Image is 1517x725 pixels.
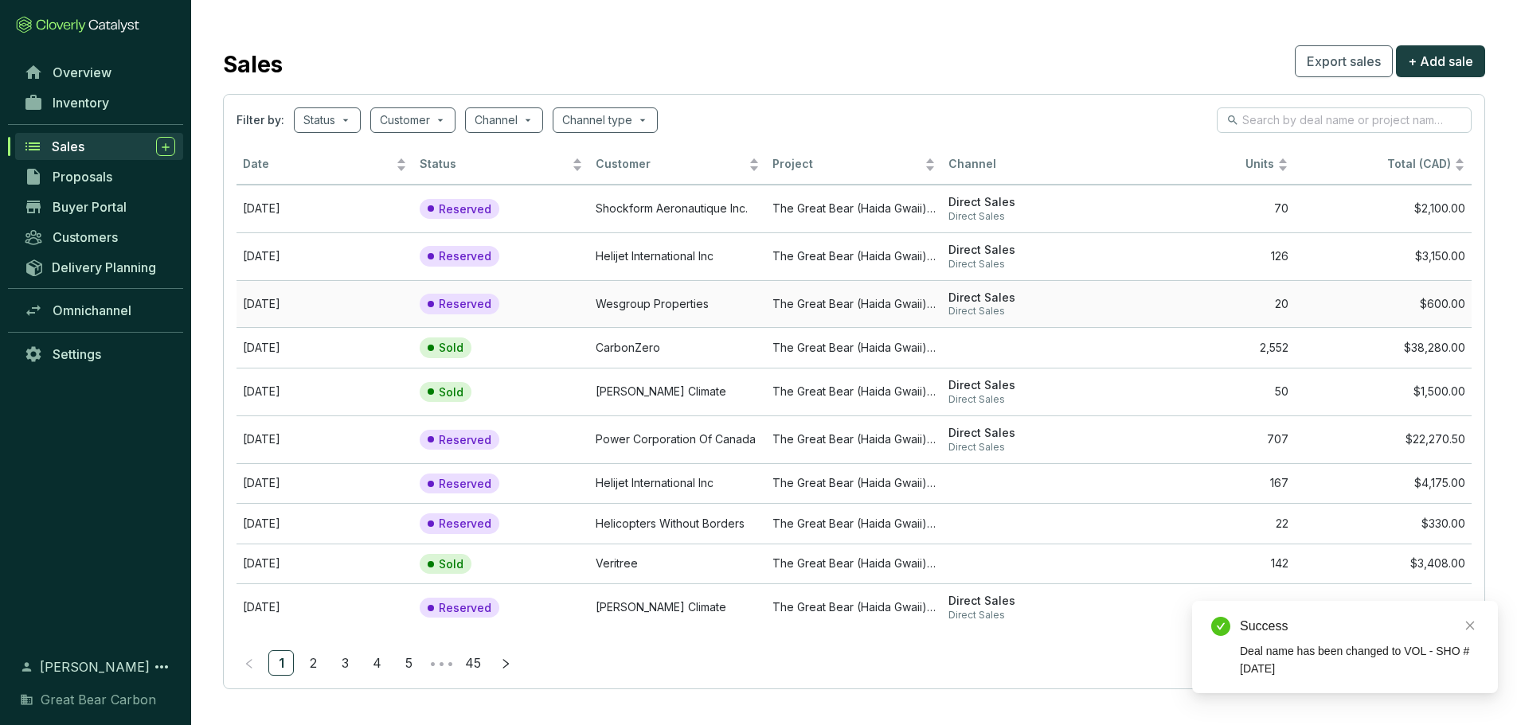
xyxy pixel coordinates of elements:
span: Delivery Planning [52,259,156,275]
span: Proposals [53,169,112,185]
th: Project [766,146,943,185]
p: Sold [439,341,463,355]
a: 4 [365,651,389,675]
td: 70 [1119,185,1296,232]
a: 5 [397,651,420,675]
button: right [493,650,518,676]
li: Next Page [493,650,518,676]
span: Direct Sales [948,258,1112,271]
td: $22,270.50 [1295,415,1472,463]
td: $1,500.00 [1295,368,1472,415]
td: The Great Bear (Haida Gwaii) Forest Carbon Project [766,544,943,584]
button: left [237,650,262,676]
td: Aug 29 2025 [237,327,413,368]
a: Inventory [16,89,183,116]
a: Proposals [16,163,183,190]
td: Helijet International Inc [589,463,766,504]
li: Next 5 Pages [428,650,453,676]
p: Reserved [439,433,491,447]
span: Direct Sales [948,393,1112,406]
td: Oct 02 2025 [237,185,413,232]
span: Status [420,157,569,172]
span: Omnichannel [53,302,131,318]
p: Reserved [439,477,491,491]
div: Deal name has been changed to VOL - SHO #[DATE] [1240,642,1479,677]
a: 3 [333,651,357,675]
td: 126 [1119,232,1296,280]
td: 707 [1119,415,1296,463]
span: Overview [53,64,111,80]
span: Direct Sales [948,378,1112,393]
li: 5 [396,650,421,676]
span: close [1464,620,1476,631]
h2: Sales [223,48,283,81]
td: $4,175.00 [1295,463,1472,504]
span: check-circle [1211,617,1230,636]
a: Customers [16,224,183,251]
th: Status [413,146,590,185]
td: Aug 20 2025 [237,503,413,544]
td: Aug 29 2025 [237,368,413,415]
td: Wesgroup Properties [589,280,766,328]
p: Sold [439,557,463,571]
span: Great Bear Carbon [41,690,156,709]
td: The Great Bear (Haida Gwaii) Forest Carbon Project [766,503,943,544]
button: + Add sale [1396,45,1485,77]
span: Inventory [53,95,109,111]
span: ••• [428,650,453,676]
td: $38,280.00 [1295,327,1472,368]
span: Direct Sales [948,210,1112,223]
span: left [244,658,255,669]
td: CarbonZero [589,327,766,368]
td: Ostrom Climate [589,583,766,631]
td: 442 [1119,583,1296,631]
th: Date [237,146,413,185]
p: Reserved [439,249,491,263]
div: Success [1240,617,1479,636]
td: Oct 02 2025 [237,280,413,328]
li: 1 [268,650,294,676]
span: Customer [596,157,745,172]
td: 22 [1119,503,1296,544]
a: 45 [460,651,486,675]
td: 167 [1119,463,1296,504]
td: Helicopters Without Borders [589,503,766,544]
td: Power Corporation Of Canada [589,415,766,463]
a: Buyer Portal [16,193,183,220]
td: 2,552 [1119,327,1296,368]
td: The Great Bear (Haida Gwaii) Forest Carbon Project [766,232,943,280]
span: Direct Sales [948,195,1112,210]
td: 20 [1119,280,1296,328]
span: Direct Sales [948,609,1112,622]
td: The Great Bear (Haida Gwaii) Forest Carbon Project [766,415,943,463]
a: Omnichannel [16,297,183,324]
span: Filter by: [237,112,284,128]
td: Sep 27 2025 [237,583,413,631]
span: Buyer Portal [53,199,127,215]
span: [PERSON_NAME] [40,657,150,676]
p: Sold [439,385,463,400]
span: Direct Sales [948,243,1112,258]
td: $3,150.00 [1295,232,1472,280]
span: Sales [52,138,84,154]
th: Channel [942,146,1119,185]
button: Export sales [1295,45,1393,77]
a: Overview [16,59,183,86]
td: $330.00 [1295,503,1472,544]
td: $600.00 [1295,280,1472,328]
a: Close [1461,617,1479,634]
input: Search by deal name or project name... [1242,111,1448,129]
td: Shockform Aeronautique Inc. [589,185,766,232]
td: Veritree [589,544,766,584]
span: Export sales [1307,52,1381,71]
td: Aug 21 2025 [237,544,413,584]
td: The Great Bear (Haida Gwaii) Forest Carbon Project [766,463,943,504]
span: right [500,658,511,669]
td: Ostrom Climate [589,368,766,415]
span: Settings [53,346,101,362]
td: The Great Bear (Haida Gwaii) Forest Carbon Project [766,327,943,368]
span: Customers [53,229,118,245]
p: Reserved [439,601,491,615]
li: 4 [364,650,389,676]
td: The Great Bear (Haida Gwaii) Forest Carbon Project [766,583,943,631]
